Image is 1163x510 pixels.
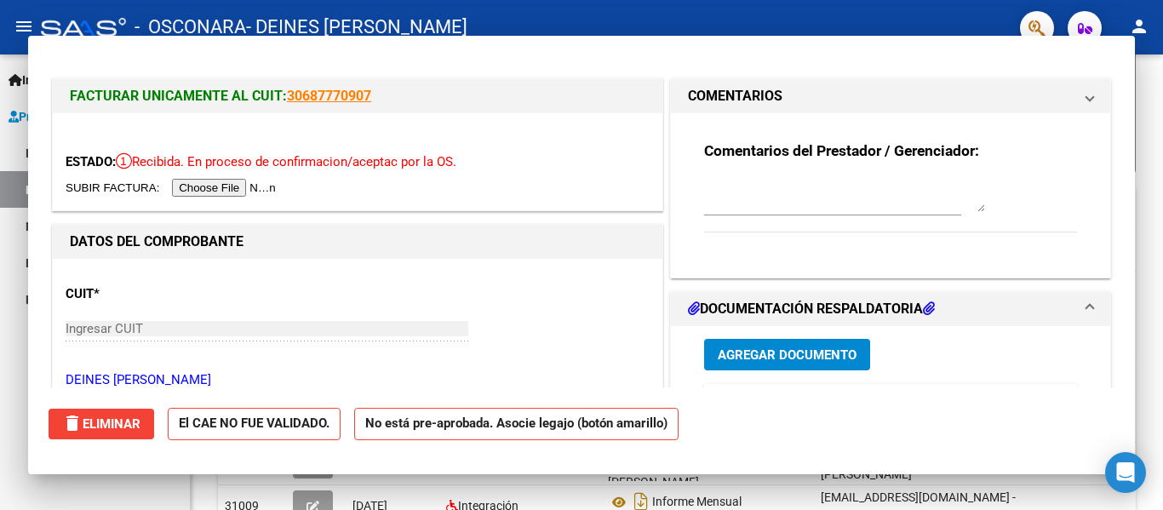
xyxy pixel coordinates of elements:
strong: Comentarios del Prestador / Gerenciador: [704,142,979,159]
mat-icon: delete [62,413,83,433]
strong: El CAE NO FUE VALIDADO. [168,408,341,441]
mat-expansion-panel-header: DOCUMENTACIÓN RESPALDATORIA [671,292,1110,326]
h1: COMENTARIOS [688,86,782,106]
span: - DEINES [PERSON_NAME] [246,9,467,46]
span: - OSCONARA [135,9,246,46]
span: Agregar Documento [718,347,856,363]
datatable-header-cell: Documento [747,384,874,421]
datatable-header-cell: ID [704,384,747,421]
p: DEINES [PERSON_NAME] [66,370,650,390]
datatable-header-cell: Subido [985,384,1070,421]
strong: No está pre-aprobada. Asocie legajo (botón amarillo) [354,408,679,441]
span: Eliminar [62,416,140,432]
button: Agregar Documento [704,339,870,370]
div: Open Intercom Messenger [1105,452,1146,493]
datatable-header-cell: Acción [1070,384,1155,421]
span: FACTURAR UNICAMENTE AL CUIT: [70,88,287,104]
button: Eliminar [49,409,154,439]
span: Recibida. En proceso de confirmacion/aceptac por la OS. [116,154,456,169]
strong: DATOS DEL COMPROBANTE [70,233,243,249]
a: 30687770907 [287,88,371,104]
span: Inicio [9,71,52,89]
mat-icon: person [1129,16,1149,37]
div: COMENTARIOS [671,113,1110,278]
h1: DOCUMENTACIÓN RESPALDATORIA [688,299,935,319]
span: Prestadores / Proveedores [9,107,163,126]
datatable-header-cell: Usuario [874,384,985,421]
mat-icon: menu [14,16,34,37]
span: ESTADO: [66,154,116,169]
mat-expansion-panel-header: COMENTARIOS [671,79,1110,113]
p: CUIT [66,284,241,304]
